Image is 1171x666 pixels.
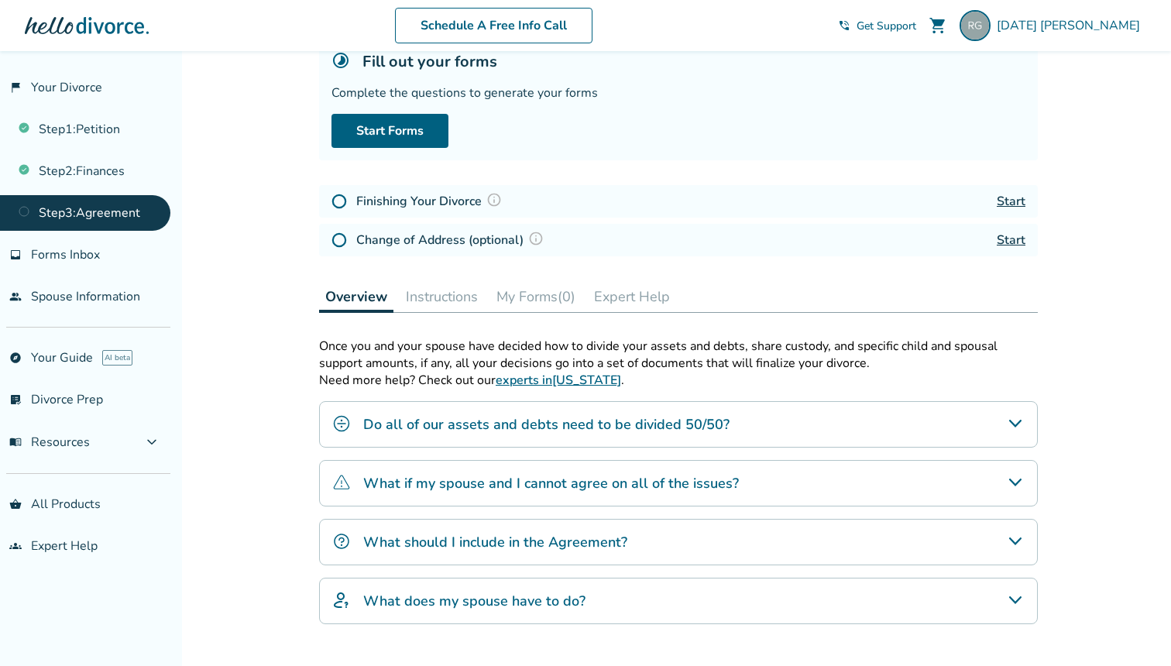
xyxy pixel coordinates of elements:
[331,232,347,248] img: Not Started
[838,19,916,33] a: phone_in_talkGet Support
[9,352,22,364] span: explore
[997,232,1025,249] a: Start
[9,436,22,448] span: menu_book
[857,19,916,33] span: Get Support
[363,414,730,434] h4: Do all of our assets and debts need to be divided 50/50?
[319,372,1038,389] p: Need more help? Check out our .
[9,434,90,451] span: Resources
[362,51,497,72] h5: Fill out your forms
[9,393,22,406] span: list_alt_check
[319,401,1038,448] div: Do all of our assets and debts need to be divided 50/50?
[319,460,1038,506] div: What if my spouse and I cannot agree on all of the issues?
[1094,592,1171,666] iframe: Chat Widget
[143,433,161,451] span: expand_more
[395,8,592,43] a: Schedule A Free Info Call
[9,498,22,510] span: shopping_basket
[331,114,448,148] a: Start Forms
[363,532,627,552] h4: What should I include in the Agreement?
[331,194,347,209] img: Not Started
[486,192,502,208] img: Question Mark
[319,281,393,313] button: Overview
[332,473,351,492] img: What if my spouse and I cannot agree on all of the issues?
[496,372,621,389] a: experts in[US_STATE]
[356,230,548,250] h4: Change of Address (optional)
[319,338,1038,372] p: Once you and your spouse have decided how to divide your assets and debts, share custody, and spe...
[588,281,676,312] button: Expert Help
[9,81,22,94] span: flag_2
[9,540,22,552] span: groups
[332,591,351,609] img: What does my spouse have to do?
[9,290,22,303] span: people
[331,84,1025,101] div: Complete the questions to generate your forms
[363,473,739,493] h4: What if my spouse and I cannot agree on all of the issues?
[490,281,582,312] button: My Forms(0)
[332,414,351,433] img: Do all of our assets and debts need to be divided 50/50?
[9,249,22,261] span: inbox
[319,578,1038,624] div: What does my spouse have to do?
[960,10,991,41] img: raja.gangopadhya@gmail.com
[929,16,947,35] span: shopping_cart
[319,519,1038,565] div: What should I include in the Agreement?
[363,591,585,611] h4: What does my spouse have to do?
[400,281,484,312] button: Instructions
[102,350,132,366] span: AI beta
[332,532,351,551] img: What should I include in the Agreement?
[356,191,507,211] h4: Finishing Your Divorce
[838,19,850,32] span: phone_in_talk
[528,231,544,246] img: Question Mark
[31,246,100,263] span: Forms Inbox
[997,17,1146,34] span: [DATE] [PERSON_NAME]
[997,193,1025,210] a: Start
